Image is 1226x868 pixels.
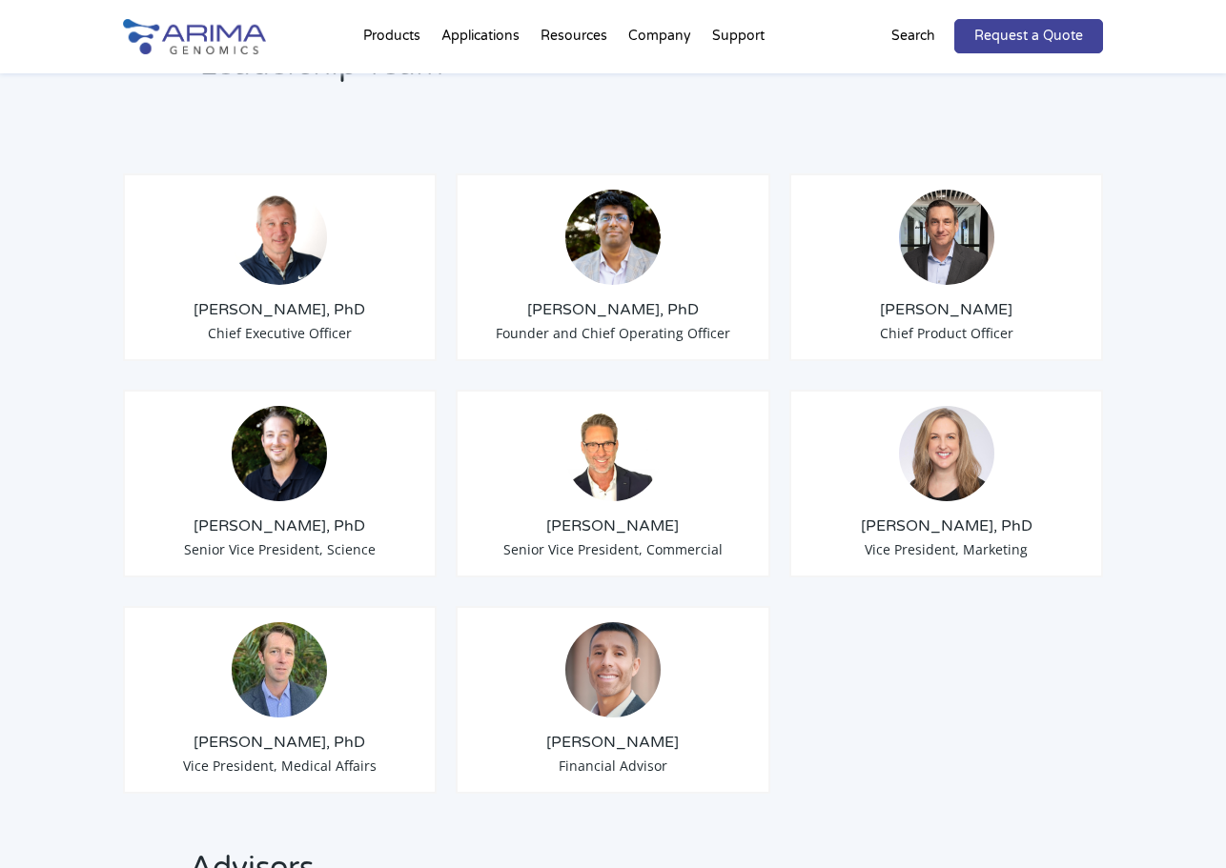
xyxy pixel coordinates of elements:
img: 1632501909860.jpeg [232,622,327,717]
span: Senior Vice President, Commercial [503,540,723,558]
h3: [PERSON_NAME], PhD [139,299,420,320]
img: A.-Seltser-Headshot.jpeg [565,622,661,717]
img: Tom-Willis.jpg [232,190,327,285]
h3: [PERSON_NAME] [806,299,1087,320]
img: Arima-Genomics-logo [123,19,266,54]
span: Chief Product Officer [880,324,1013,342]
img: 19364919-cf75-45a2-a608-1b8b29f8b955.jpg [899,406,994,501]
p: Search [891,24,935,49]
span: Senior Vice President, Science [184,540,376,558]
span: Vice President, Medical Affairs [183,757,377,775]
h3: [PERSON_NAME] [472,515,753,536]
h3: [PERSON_NAME], PhD [139,515,420,536]
img: David-Duvall-Headshot.jpg [565,406,661,501]
a: Request a Quote [954,19,1103,53]
span: Chief Executive Officer [208,324,352,342]
h3: [PERSON_NAME] [472,732,753,753]
span: Vice President, Marketing [865,540,1028,558]
img: Sid-Selvaraj_Arima-Genomics.png [565,190,661,285]
h3: [PERSON_NAME], PhD [472,299,753,320]
h3: [PERSON_NAME], PhD [806,515,1087,536]
img: Chris-Roberts.jpg [899,190,994,285]
h3: [PERSON_NAME], PhD [139,732,420,753]
span: Financial Advisor [559,757,667,775]
span: Founder and Chief Operating Officer [496,324,730,342]
img: Anthony-Schmitt_Arima-Genomics.png [232,406,327,501]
